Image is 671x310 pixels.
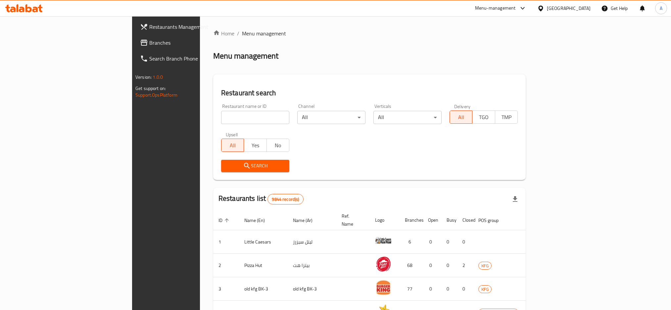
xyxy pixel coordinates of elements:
[475,4,516,12] div: Menu-management
[268,196,303,202] span: 9844 record(s)
[423,254,441,277] td: 0
[450,111,472,124] button: All
[242,29,286,37] span: Menu management
[224,141,241,150] span: All
[457,230,473,254] td: 0
[297,111,365,124] div: All
[547,5,591,12] div: [GEOGRAPHIC_DATA]
[213,51,278,61] h2: Menu management
[239,230,288,254] td: Little Caesars
[507,191,523,207] div: Export file
[457,210,473,230] th: Closed
[441,230,457,254] td: 0
[373,111,442,124] div: All
[457,254,473,277] td: 2
[226,132,238,137] label: Upsell
[244,216,273,224] span: Name (En)
[135,91,177,99] a: Support.OpsPlatform
[221,139,244,152] button: All
[226,162,284,170] span: Search
[441,254,457,277] td: 0
[221,160,289,172] button: Search
[454,104,471,109] label: Delivery
[247,141,264,150] span: Yes
[441,210,457,230] th: Busy
[239,254,288,277] td: Pizza Hut
[441,277,457,301] td: 0
[135,19,244,35] a: Restaurants Management
[135,35,244,51] a: Branches
[288,230,336,254] td: ليتل سيزرز
[472,111,495,124] button: TGO
[423,230,441,254] td: 0
[453,112,470,122] span: All
[135,84,166,93] span: Get support on:
[375,256,392,272] img: Pizza Hut
[660,5,662,12] span: A
[475,112,492,122] span: TGO
[293,216,321,224] span: Name (Ar)
[400,254,423,277] td: 68
[239,277,288,301] td: old kfg BK-3
[479,262,491,270] span: KFG
[218,194,304,204] h2: Restaurants list
[149,39,239,47] span: Branches
[498,112,515,122] span: TMP
[375,232,392,249] img: Little Caesars
[479,286,491,293] span: KFG
[135,73,152,81] span: Version:
[457,277,473,301] td: 0
[135,51,244,66] a: Search Branch Phone
[221,88,518,98] h2: Restaurant search
[213,29,526,37] nav: breadcrumb
[400,210,423,230] th: Branches
[342,212,362,228] span: Ref. Name
[478,216,507,224] span: POS group
[269,141,287,150] span: No
[288,254,336,277] td: بيتزا هت
[400,230,423,254] td: 6
[370,210,400,230] th: Logo
[218,216,231,224] span: ID
[153,73,163,81] span: 1.0.0
[423,277,441,301] td: 0
[266,139,289,152] button: No
[244,139,266,152] button: Yes
[400,277,423,301] td: 77
[267,194,303,204] div: Total records count
[149,23,239,31] span: Restaurants Management
[375,279,392,296] img: old kfg BK-3
[495,111,518,124] button: TMP
[149,55,239,63] span: Search Branch Phone
[423,210,441,230] th: Open
[221,111,289,124] input: Search for restaurant name or ID..
[288,277,336,301] td: old kfg BK-3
